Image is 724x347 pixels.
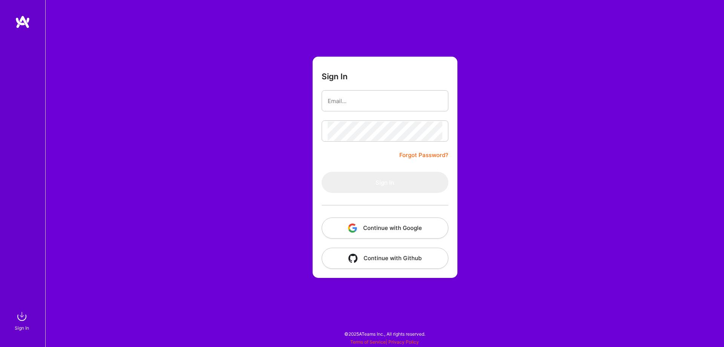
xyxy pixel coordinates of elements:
[399,151,448,160] a: Forgot Password?
[322,172,448,193] button: Sign In
[322,72,348,81] h3: Sign In
[328,91,442,111] input: Email...
[348,254,357,263] img: icon
[388,339,419,345] a: Privacy Policy
[15,15,30,29] img: logo
[15,324,29,332] div: Sign In
[14,309,29,324] img: sign in
[348,224,357,233] img: icon
[350,339,419,345] span: |
[45,324,724,343] div: © 2025 ATeams Inc., All rights reserved.
[322,217,448,239] button: Continue with Google
[322,248,448,269] button: Continue with Github
[16,309,29,332] a: sign inSign In
[350,339,386,345] a: Terms of Service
